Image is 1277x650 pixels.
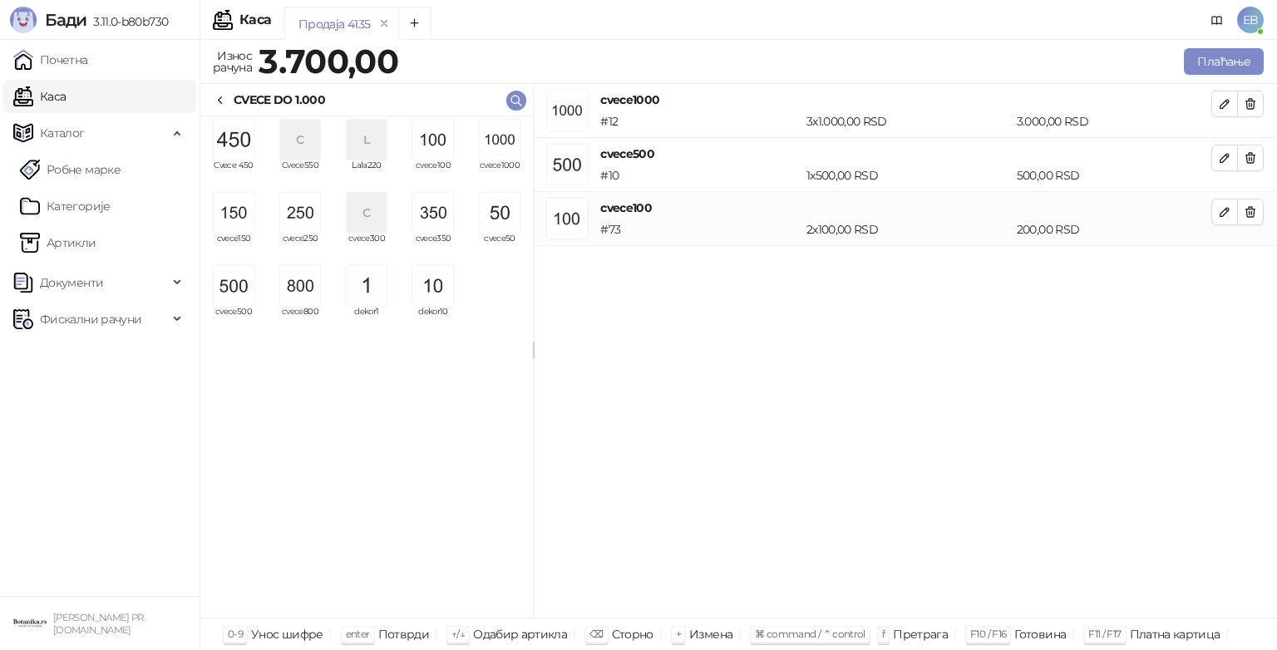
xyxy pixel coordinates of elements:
div: Одабир артикла [473,623,567,645]
img: Slika [214,266,254,306]
span: Фискални рачуни [40,303,141,336]
span: 0-9 [228,628,243,640]
div: Износ рачуна [210,45,255,78]
img: Logo [10,7,37,33]
span: cvece250 [274,234,327,259]
img: Slika [413,193,453,233]
button: Add tab [398,7,431,40]
strong: 3.700,00 [259,41,398,81]
span: cvece100 [407,161,460,186]
span: Документи [40,266,103,299]
span: cvece1000 [473,161,526,186]
a: Каса [13,80,66,113]
span: + [676,628,681,640]
span: F11 / F17 [1088,628,1121,640]
div: 200,00 RSD [1013,220,1215,239]
div: 2 x 100,00 RSD [803,220,1013,239]
span: ↑/↓ [451,628,465,640]
img: Slika [480,193,520,233]
div: Готовина [1014,623,1066,645]
div: 3.000,00 RSD [1013,112,1215,130]
div: CVECE DO 1.000 [234,91,325,109]
div: L [347,120,387,160]
span: cvece800 [274,308,327,332]
div: C [280,120,320,160]
div: Каса [239,13,271,27]
button: Плаћање [1184,48,1264,75]
span: Каталог [40,116,85,150]
img: Slika [413,266,453,306]
div: Претрага [893,623,948,645]
div: 1 x 500,00 RSD [803,166,1013,185]
span: enter [346,628,370,640]
div: Платна картица [1130,623,1220,645]
div: grid [200,116,533,618]
div: # 73 [597,220,803,239]
span: cvece150 [207,234,260,259]
a: ArtikliАртикли [20,226,96,259]
div: Измена [689,623,732,645]
span: Lala220 [340,161,393,186]
h4: cvece500 [600,145,1211,163]
span: dekor1 [340,308,393,332]
div: # 10 [597,166,803,185]
span: 3.11.0-b80b730 [86,14,168,29]
img: Slika [280,266,320,306]
div: # 12 [597,112,803,130]
div: Унос шифре [251,623,323,645]
a: Почетна [13,43,88,76]
div: Сторно [612,623,653,645]
small: [PERSON_NAME] PR [DOMAIN_NAME] [53,612,144,636]
span: cvece300 [340,234,393,259]
span: Бади [45,10,86,30]
span: ⌫ [589,628,603,640]
span: cvece500 [207,308,260,332]
div: 500,00 RSD [1013,166,1215,185]
span: EB [1237,7,1264,33]
div: Потврди [378,623,430,645]
img: Slika [480,120,520,160]
span: Cvece550 [274,161,327,186]
img: Slika [280,193,320,233]
img: Slika [413,120,453,160]
span: F10 / F16 [970,628,1006,640]
a: Документација [1204,7,1230,33]
img: 64x64-companyLogo-0e2e8aaa-0bd2-431b-8613-6e3c65811325.png [13,607,47,640]
h4: cvece1000 [600,91,1211,109]
span: cvece350 [407,234,460,259]
a: Робне марке [20,153,121,186]
span: Cvece 450 [207,161,260,186]
div: Продаја 4135 [298,15,370,33]
img: Slika [214,193,254,233]
img: Slika [214,120,254,160]
span: f [882,628,885,640]
button: remove [373,17,395,31]
a: Категорије [20,190,111,223]
div: 3 x 1.000,00 RSD [803,112,1013,130]
span: ⌘ command / ⌃ control [755,628,865,640]
span: cvece50 [473,234,526,259]
div: C [347,193,387,233]
h4: cvece100 [600,199,1211,217]
img: Slika [347,266,387,306]
span: dekor10 [407,308,460,332]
